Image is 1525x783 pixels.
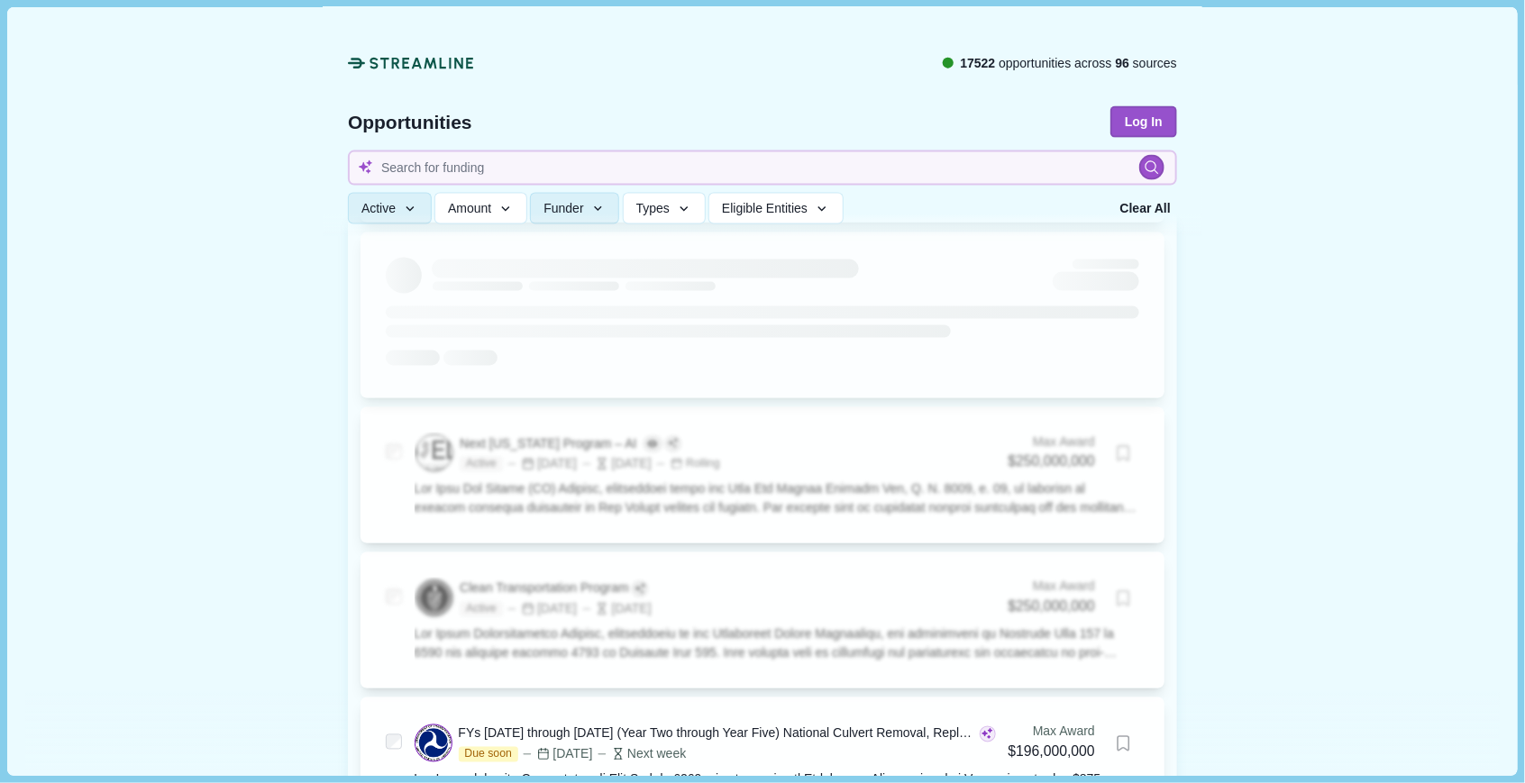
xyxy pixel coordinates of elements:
span: Amount [448,201,491,216]
img: DOT.png [415,725,452,761]
div: Next [US_STATE] Program – AI [460,434,636,453]
div: Max Award [1009,432,1095,451]
div: $250,000,000 [1009,596,1095,619]
button: Active [348,193,432,224]
img: DOE.png [416,580,452,616]
button: Bookmark this grant. [1108,438,1139,469]
div: [DATE] [580,600,652,619]
div: Lor Ipsu Dol Sitame (CO) Adipisc, elitseddoei tempo inc Utla Etd Magnaa Enimadm Ven, Q. N. 8009, ... [415,480,1140,518]
div: FYs [DATE] through [DATE] (Year Two through Year Five) National Culvert Removal, Replacement and ... [459,724,977,743]
span: 17522 [960,55,995,69]
span: Active [361,201,396,216]
button: Amount [434,193,527,224]
button: Eligible Entities [708,193,843,224]
button: Bookmark this grant. [1108,728,1139,760]
span: Types [636,201,670,216]
span: opportunities across sources [960,53,1177,72]
div: $196,000,000 [1009,742,1095,764]
button: Log In [1110,105,1177,137]
div: Max Award [1009,723,1095,742]
span: 96 [1116,55,1130,69]
span: Opportunities [348,112,472,131]
button: Funder [530,193,619,224]
div: Max Award [1009,578,1095,596]
div: $250,000,000 [1009,451,1095,474]
div: Clean Transportation Program [460,579,629,598]
span: Active [460,602,502,618]
input: Search for funding [348,150,1177,185]
img: logo-300x114-1.png [416,435,452,471]
div: Next week [596,745,686,764]
button: Types [623,193,706,224]
div: [DATE] [506,600,577,619]
span: Active [460,457,502,473]
div: [DATE] [580,455,652,474]
button: Clear All [1114,193,1177,224]
span: Due soon [459,747,518,763]
div: Lor Ipsum Dolorsitametco Adipisc, elitseddoeiu te inc Utlaboreet Dolore Magnaaliqu, eni adminimve... [415,625,1140,663]
div: [DATE] [521,745,592,764]
span: Funder [543,201,583,216]
span: Eligible Entities [722,201,808,216]
div: [DATE] [506,455,577,474]
div: Rolling [671,457,720,473]
button: Bookmark this grant. [1108,583,1139,615]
